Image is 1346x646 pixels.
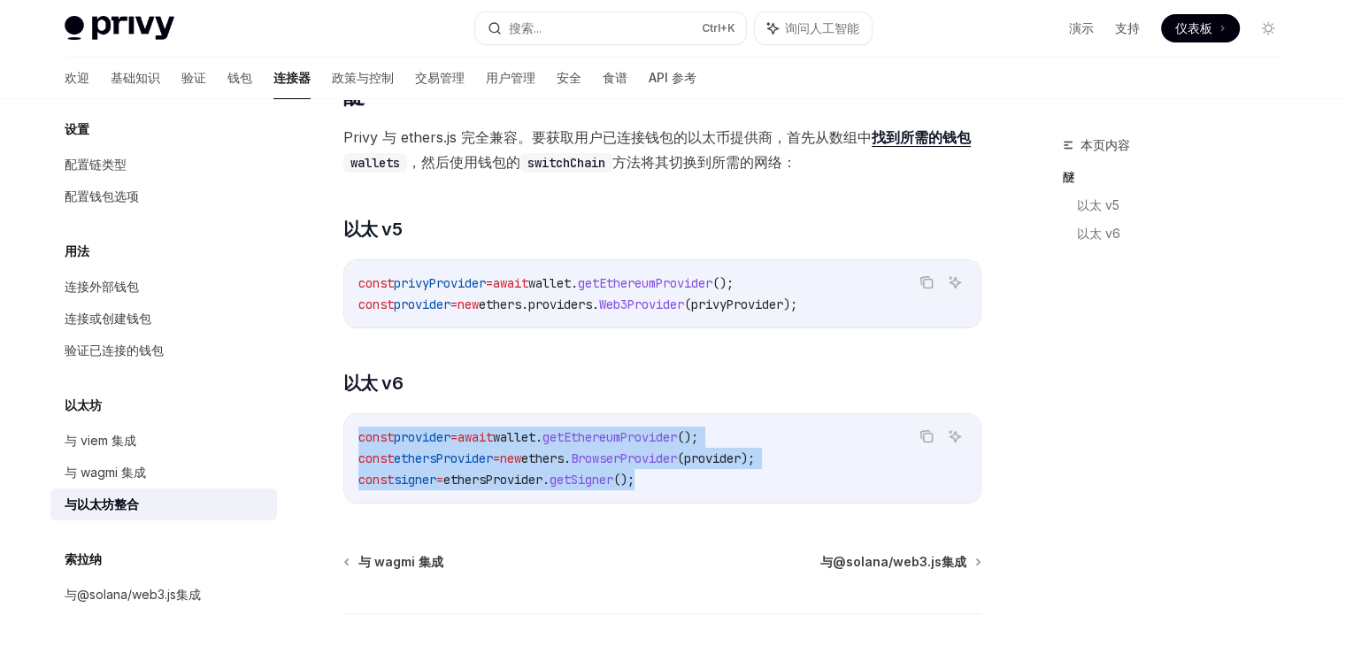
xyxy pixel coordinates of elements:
[343,219,403,240] font: 以太 v5
[1069,19,1094,37] a: 演示
[65,16,174,41] img: 灯光标志
[343,373,404,394] font: 以太 v6
[407,153,520,171] font: ，然后使用钱包的
[50,457,277,488] a: 与 wagmi 集成
[571,450,677,466] span: BrowserProvider
[65,433,136,448] font: 与 viem 集成
[872,128,971,147] a: 找到所需的钱包
[820,553,980,571] a: 与@solana/web3.js集成
[181,70,206,85] font: 验证
[65,121,89,136] font: 设置
[493,429,535,445] span: wallet
[542,472,550,488] span: .
[65,496,139,511] font: 与以太坊整合
[872,128,971,146] font: 找到所需的钱包
[443,472,542,488] span: ethersProvider
[479,296,521,312] span: ethers
[1077,226,1120,241] font: 以太 v6
[50,425,277,457] a: 与 viem 集成
[915,425,938,448] button: 复制代码块中的内容
[65,57,89,99] a: 欢迎
[943,425,966,448] button: 询问人工智能
[712,275,734,291] span: ();
[528,296,592,312] span: providers
[486,275,493,291] span: =
[493,450,500,466] span: =
[273,70,311,85] font: 连接器
[1063,169,1075,184] font: 醚
[65,243,89,258] font: 用法
[50,149,277,181] a: 配置链类型
[741,450,755,466] span: );
[332,70,394,85] font: 政策与控制
[65,397,102,412] font: 以太坊
[720,21,735,35] font: +K
[1115,20,1140,35] font: 支持
[65,311,151,326] font: 连接或创建钱包
[450,429,458,445] span: =
[227,57,252,99] a: 钱包
[785,20,859,35] font: 询问人工智能
[65,587,201,602] font: 与@solana/web3.js集成
[415,70,465,85] font: 交易管理
[783,296,797,312] span: );
[111,70,160,85] font: 基础知识
[394,296,450,312] span: provider
[858,128,872,146] font: 中
[50,181,277,212] a: 配置钱包选项
[50,579,277,611] a: 与@solana/web3.js集成
[542,429,677,445] span: getEthereumProvider
[111,57,160,99] a: 基础知识
[649,70,696,85] font: API 参考
[564,450,571,466] span: .
[475,12,746,44] button: 搜索...Ctrl+K
[436,472,443,488] span: =
[691,296,783,312] span: privyProvider
[65,157,127,172] font: 配置链类型
[358,450,394,466] span: const
[592,296,599,312] span: .
[521,296,528,312] span: .
[50,335,277,366] a: 验证已连接的钱包
[1063,163,1296,191] a: 醚
[500,450,521,466] span: new
[65,188,139,204] font: 配置钱包选项
[599,296,684,312] span: Web3Provider
[649,57,696,99] a: API 参考
[65,551,102,566] font: 索拉纳
[394,429,450,445] span: provider
[557,70,581,85] font: 安全
[702,21,720,35] font: Ctrl
[358,296,394,312] span: const
[1161,14,1240,42] a: 仪表板
[358,429,394,445] span: const
[528,275,571,291] span: wallet
[486,57,535,99] a: 用户管理
[450,296,458,312] span: =
[755,12,872,44] button: 询问人工智能
[1077,219,1296,248] a: 以太 v6
[571,275,578,291] span: .
[50,271,277,303] a: 连接外部钱包
[684,296,691,312] span: (
[1069,20,1094,35] font: 演示
[1115,19,1140,37] a: 支持
[65,465,146,480] font: 与 wagmi 集成
[1175,20,1212,35] font: 仪表板
[181,57,206,99] a: 验证
[677,450,684,466] span: (
[557,57,581,99] a: 安全
[394,472,436,488] span: signer
[358,275,394,291] span: const
[603,70,627,85] font: 食谱
[943,271,966,294] button: 询问人工智能
[345,553,443,571] a: 与 wagmi 集成
[684,450,741,466] span: provider
[486,70,535,85] font: 用户管理
[394,450,493,466] span: ethersProvider
[612,153,796,171] font: 方法将其切换到所需的网络：
[603,57,627,99] a: 食谱
[915,271,938,294] button: 复制代码块中的内容
[50,303,277,335] a: 连接或创建钱包
[415,57,465,99] a: 交易管理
